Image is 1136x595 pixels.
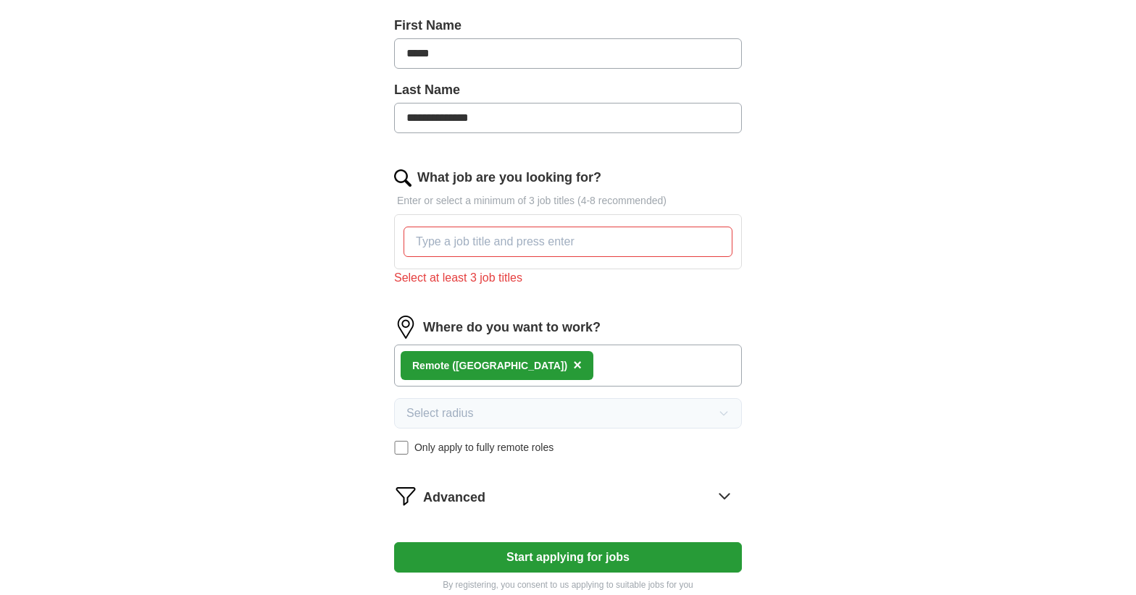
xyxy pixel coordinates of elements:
label: First Name [394,16,742,35]
img: search.png [394,169,412,187]
div: Select at least 3 job titles [394,269,742,287]
span: Only apply to fully remote roles [414,440,554,455]
label: What job are you looking for? [417,168,601,187]
img: filter [394,484,417,507]
button: Start applying for jobs [394,542,742,573]
input: Only apply to fully remote roles [394,441,409,455]
span: × [573,357,582,373]
div: Remote ([GEOGRAPHIC_DATA]) [412,358,567,374]
label: Last Name [394,80,742,100]
span: Select radius [406,405,474,422]
button: × [573,355,582,376]
label: Where do you want to work? [423,318,601,337]
button: Select radius [394,398,742,429]
input: Type a job title and press enter [404,227,732,257]
p: Enter or select a minimum of 3 job titles (4-8 recommended) [394,193,742,208]
span: Advanced [423,488,485,507]
img: location.png [394,316,417,339]
p: By registering, you consent to us applying to suitable jobs for you [394,578,742,591]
